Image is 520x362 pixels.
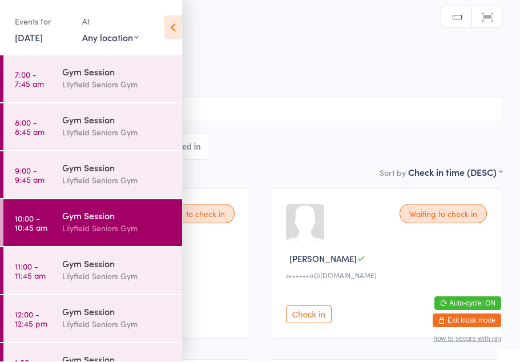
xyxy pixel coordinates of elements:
[3,152,182,199] a: 9:00 -9:45 amGym SessionLilyfield Seniors Gym
[82,31,139,44] div: Any location
[400,204,487,224] div: Waiting to check in
[62,66,172,78] div: Gym Session
[15,70,44,89] time: 7:00 - 7:45 am
[62,210,172,222] div: Gym Session
[62,305,172,318] div: Gym Session
[18,29,502,47] h2: Gym Session Check-in
[62,126,172,139] div: Lilyfield Seniors Gym
[15,31,43,44] a: [DATE]
[62,174,172,187] div: Lilyfield Seniors Gym
[15,310,47,328] time: 12:00 - 12:45 pm
[18,76,502,87] span: Seniors [PERSON_NAME]
[380,167,406,179] label: Sort by
[3,296,182,343] a: 12:00 -12:45 pmGym SessionLilyfield Seniors Gym
[15,118,45,136] time: 8:00 - 8:45 am
[62,114,172,126] div: Gym Session
[3,56,182,103] a: 7:00 -7:45 amGym SessionLilyfield Seniors Gym
[15,262,46,280] time: 11:00 - 11:45 am
[15,166,45,184] time: 9:00 - 9:45 am
[286,271,491,280] div: s••••••o@[DOMAIN_NAME]
[3,248,182,295] a: 11:00 -11:45 amGym SessionLilyfield Seniors Gym
[433,335,501,343] button: how to secure with pin
[408,166,502,179] div: Check in time (DESC)
[3,104,182,151] a: 8:00 -8:45 amGym SessionLilyfield Seniors Gym
[286,306,332,324] button: Check in
[289,253,357,265] span: [PERSON_NAME]
[62,318,172,331] div: Lilyfield Seniors Gym
[18,96,502,123] input: Search
[3,200,182,247] a: 10:00 -10:45 amGym SessionLilyfield Seniors Gym
[18,65,485,76] span: Lilyfield Seniors Gym
[62,222,172,235] div: Lilyfield Seniors Gym
[62,78,172,91] div: Lilyfield Seniors Gym
[62,162,172,174] div: Gym Session
[62,270,172,283] div: Lilyfield Seniors Gym
[15,13,71,31] div: Events for
[18,53,485,65] span: [DATE] 10:00am
[147,204,235,224] div: Waiting to check in
[15,214,47,232] time: 10:00 - 10:45 am
[434,297,501,311] button: Auto-cycle: ON
[433,314,501,328] button: Exit kiosk mode
[62,258,172,270] div: Gym Session
[82,13,139,31] div: At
